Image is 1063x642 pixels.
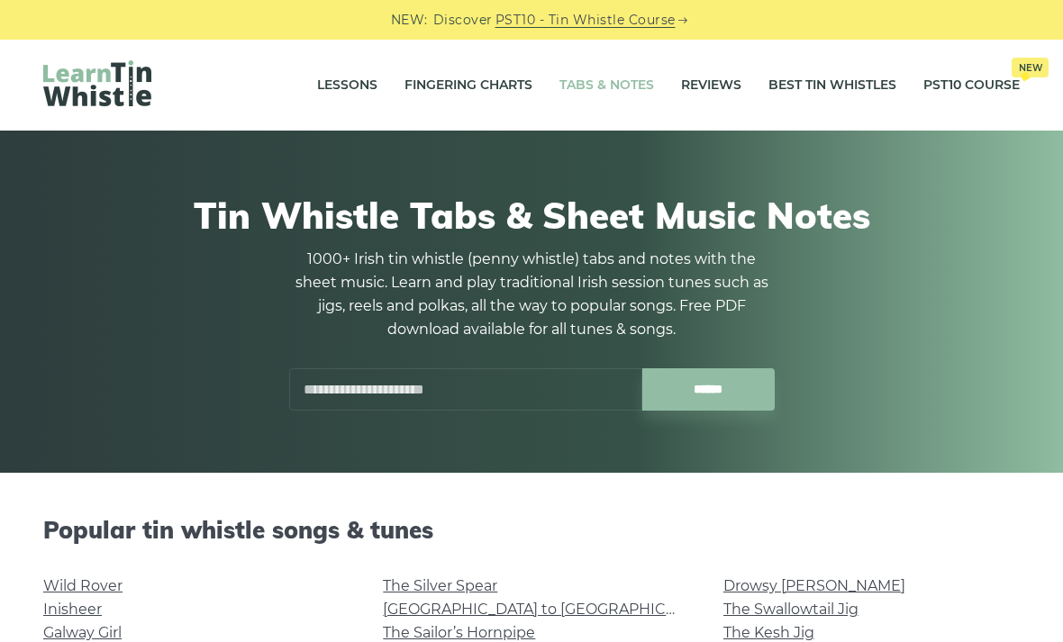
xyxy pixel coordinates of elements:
[383,624,535,641] a: The Sailor’s Hornpipe
[383,577,497,594] a: The Silver Spear
[681,63,741,108] a: Reviews
[43,577,123,594] a: Wild Rover
[52,194,1011,237] h1: Tin Whistle Tabs & Sheet Music Notes
[1012,58,1049,77] span: New
[317,63,377,108] a: Lessons
[43,60,151,106] img: LearnTinWhistle.com
[923,63,1020,108] a: PST10 CourseNew
[723,624,814,641] a: The Kesh Jig
[43,601,102,618] a: Inisheer
[43,516,1020,544] h2: Popular tin whistle songs & tunes
[288,248,775,341] p: 1000+ Irish tin whistle (penny whistle) tabs and notes with the sheet music. Learn and play tradi...
[559,63,654,108] a: Tabs & Notes
[404,63,532,108] a: Fingering Charts
[43,624,122,641] a: Galway Girl
[723,577,905,594] a: Drowsy [PERSON_NAME]
[768,63,896,108] a: Best Tin Whistles
[723,601,859,618] a: The Swallowtail Jig
[383,601,715,618] a: [GEOGRAPHIC_DATA] to [GEOGRAPHIC_DATA]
